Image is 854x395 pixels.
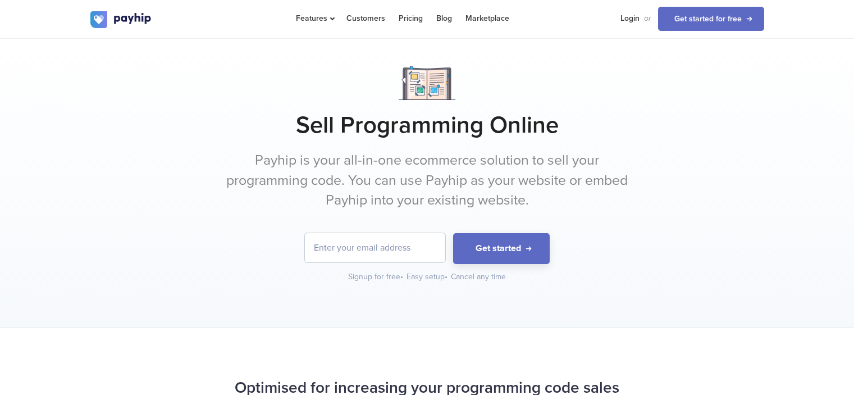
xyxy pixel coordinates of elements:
[296,13,333,23] span: Features
[90,11,152,28] img: logo.svg
[305,233,445,262] input: Enter your email address
[407,271,449,283] div: Easy setup
[399,66,455,100] img: Notebook.png
[348,271,404,283] div: Signup for free
[90,111,764,139] h1: Sell Programming Online
[451,271,506,283] div: Cancel any time
[445,272,447,282] span: •
[217,151,638,211] p: Payhip is your all-in-one ecommerce solution to sell your programming code. You can use Payhip as...
[453,233,550,264] button: Get started
[400,272,403,282] span: •
[658,7,764,31] a: Get started for free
